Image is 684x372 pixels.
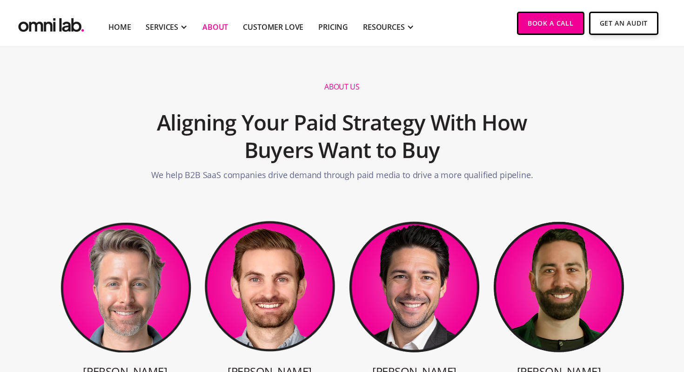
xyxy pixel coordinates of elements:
a: Home [108,21,131,33]
a: Customer Love [243,21,303,33]
h2: Aligning Your Paid Strategy With How Buyers Want to Buy [121,104,563,169]
div: SERVICES [146,21,178,33]
a: home [16,12,86,34]
a: About [202,21,228,33]
img: Omni Lab: B2B SaaS Demand Generation Agency [16,12,86,34]
div: RESOURCES [363,21,405,33]
a: Pricing [318,21,348,33]
h1: About us [324,82,359,92]
a: Get An Audit [589,12,658,35]
a: Book a Call [517,12,584,35]
p: We help B2B SaaS companies drive demand through paid media to drive a more qualified pipeline. [151,169,533,186]
iframe: Chat Widget [516,264,684,372]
